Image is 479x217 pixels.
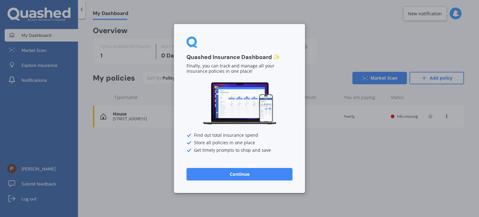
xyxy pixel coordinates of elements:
[186,133,293,138] div: Find out total insurance spend
[186,64,293,74] p: Finally, you can track and manage all your insurance policies in one place!
[186,148,293,153] div: Get timely prompts to shop and save
[186,141,293,145] div: Store all policies in one place
[186,54,293,61] h3: Quashed Insurance Dashboard ✨
[202,81,277,126] img: Dashboard
[186,168,293,180] button: Continue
